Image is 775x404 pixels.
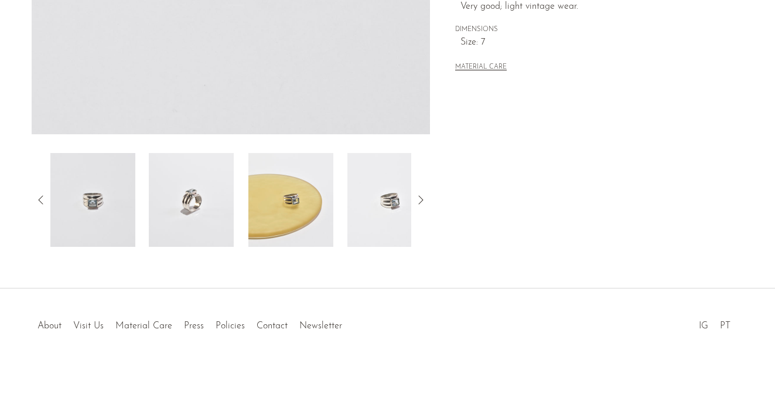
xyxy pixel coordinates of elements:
[257,321,288,331] a: Contact
[32,312,348,334] ul: Quick links
[216,321,245,331] a: Policies
[347,153,432,247] img: Ribbed Topaz Ring
[455,25,719,35] span: DIMENSIONS
[248,153,333,247] img: Ribbed Topaz Ring
[699,321,708,331] a: IG
[50,153,135,247] img: Ribbed Topaz Ring
[693,312,736,334] ul: Social Medias
[184,321,204,331] a: Press
[460,35,719,50] span: Size: 7
[455,63,507,72] button: MATERIAL CARE
[73,321,104,331] a: Visit Us
[37,321,62,331] a: About
[149,153,234,247] img: Ribbed Topaz Ring
[115,321,172,331] a: Material Care
[720,321,730,331] a: PT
